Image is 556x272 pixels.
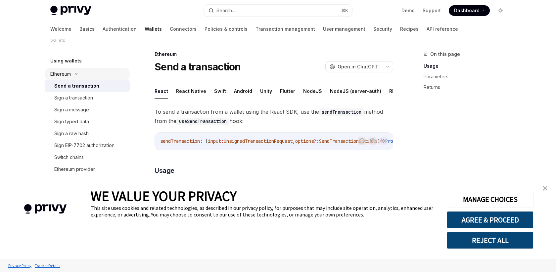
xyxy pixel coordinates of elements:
button: Ask AI [379,136,388,145]
span: UnsignedTransactionRequest [224,138,293,144]
span: ⌘ K [341,8,348,13]
button: Android [234,83,252,99]
div: Switch chains [54,153,84,161]
a: Sign a raw hash [45,128,130,139]
button: REST API [389,83,410,99]
a: Demo [401,7,415,14]
span: SendTransactionOptions [319,138,377,144]
code: sendTransaction [319,108,364,116]
h5: Using wallets [50,57,82,65]
span: Dashboard [454,7,480,14]
span: sendTransaction [160,138,200,144]
button: Open in ChatGPT [325,61,382,72]
span: On this page [430,50,460,58]
button: React Native [176,83,206,99]
button: NodeJS [303,83,322,99]
a: User management [323,21,365,37]
a: close banner [538,182,552,195]
a: Usage [424,61,511,71]
a: Welcome [50,21,71,37]
div: Ethereum provider [54,165,95,173]
a: Support [423,7,441,14]
span: Usage [155,166,174,175]
div: Sign a transaction [54,94,93,102]
a: Recipes [400,21,419,37]
a: Privacy Policy [7,260,33,271]
div: Sign typed data [54,118,89,126]
a: Ethereum provider [45,163,130,175]
a: Security [373,21,392,37]
div: This site uses cookies and related technologies, as described in our privacy policy, for purposes... [91,205,437,218]
a: Sign EIP-7702 authorization [45,139,130,151]
a: Send a transaction [45,80,130,92]
div: Ethereum [155,51,393,58]
button: Toggle dark mode [495,5,506,16]
a: API reference [427,21,458,37]
a: Authentication [103,21,137,37]
code: useSendTransaction [176,118,229,125]
span: input [208,138,221,144]
span: options [295,138,314,144]
button: Swift [214,83,226,99]
span: WE VALUE YOUR PRIVACY [91,187,237,205]
a: Transaction management [255,21,315,37]
a: Sign typed data [45,116,130,128]
div: Sign EIP-7702 authorization [54,141,115,149]
span: , [293,138,295,144]
a: Tracker Details [33,260,62,271]
a: Policies & controls [205,21,248,37]
button: NodeJS (server-auth) [330,83,381,99]
div: Sign a message [54,106,89,114]
button: Flutter [280,83,295,99]
button: REJECT ALL [447,232,533,249]
button: Search...⌘K [204,5,352,17]
img: close banner [543,186,547,191]
a: Wallets [145,21,162,37]
button: AGREE & PROCEED [447,211,533,228]
img: light logo [50,6,91,15]
a: Interfacing with common libraries [45,175,130,187]
div: Send a transaction [54,82,99,90]
a: Dashboard [449,5,490,16]
span: : [221,138,224,144]
a: Sign a message [45,104,130,116]
div: Search... [216,7,235,15]
button: Unity [260,83,272,99]
a: Returns [424,82,511,93]
div: Ethereum [50,70,71,78]
span: To send a transaction from a wallet using the React SDK, use the method from the hook: [155,107,393,126]
img: company logo [10,195,81,223]
a: Basics [79,21,95,37]
a: Parameters [424,71,511,82]
a: Switch chains [45,151,130,163]
h1: Send a transaction [155,61,241,73]
button: React [155,83,168,99]
button: Report incorrect code [358,136,366,145]
a: Sign a transaction [45,92,130,104]
span: Open in ChatGPT [338,63,378,70]
div: Sign a raw hash [54,130,89,137]
span: ?: [314,138,319,144]
a: Connectors [170,21,197,37]
div: Interfacing with common libraries [54,177,126,185]
button: MANAGE CHOICES [447,191,533,208]
button: Copy the contents from the code block [368,136,377,145]
span: ) [377,138,380,144]
span: : ( [200,138,208,144]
